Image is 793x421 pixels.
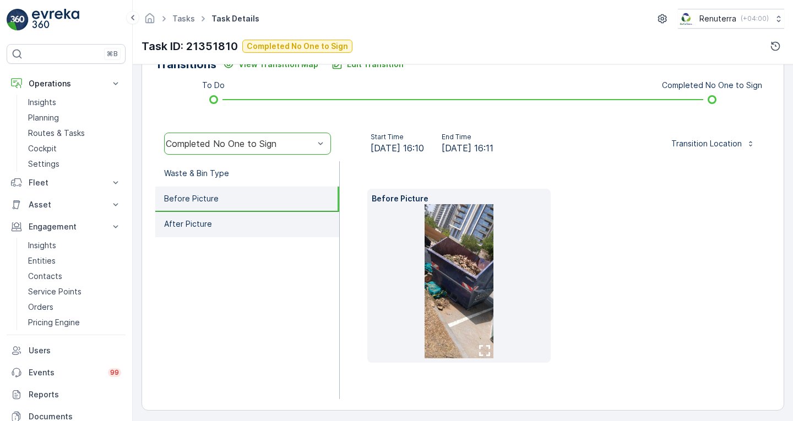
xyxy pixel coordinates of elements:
p: Completed No One to Sign [247,41,348,52]
p: Settings [28,158,59,170]
img: 99ddba591fd149ceaec81d5fed1d3d9f.jpg [425,204,494,358]
p: 99 [110,368,119,377]
p: Insights [28,240,56,251]
p: Orders [28,302,53,313]
a: Reports [7,384,126,406]
span: Task Details [209,13,262,24]
p: Entities [28,255,56,266]
a: Service Points [24,284,126,299]
button: Completed No One to Sign [242,40,352,53]
p: Cockpit [28,143,57,154]
a: Cockpit [24,141,126,156]
p: End Time [442,133,493,141]
p: Transition Location [671,138,742,149]
p: Before Picture [164,193,219,204]
button: Transition Location [665,135,762,152]
p: Contacts [28,271,62,282]
button: Fleet [7,172,126,194]
button: Edit Transition [325,56,410,73]
p: Engagement [29,221,104,232]
a: Insights [24,95,126,110]
a: Planning [24,110,126,125]
p: ( +04:00 ) [741,14,769,23]
p: Edit Transition [347,59,404,70]
p: Operations [29,78,104,89]
p: Planning [28,112,59,123]
p: Transitions [155,56,216,73]
a: Insights [24,238,126,253]
p: Routes & Tasks [28,128,85,139]
p: Insights [28,97,56,108]
p: ⌘B [107,50,118,58]
button: View Transition Map [216,56,325,73]
button: Engagement [7,216,126,238]
p: Reports [29,389,121,400]
span: [DATE] 16:10 [371,141,424,155]
p: Service Points [28,286,82,297]
a: Tasks [172,14,195,23]
a: Events99 [7,362,126,384]
p: Pricing Engine [28,317,80,328]
p: Start Time [371,133,424,141]
p: Before Picture [372,193,546,204]
p: Waste & Bin Type [164,168,229,179]
span: [DATE] 16:11 [442,141,493,155]
div: Completed No One to Sign [166,139,314,149]
a: Routes & Tasks [24,125,126,141]
p: Users [29,345,121,356]
p: Fleet [29,177,104,188]
a: Orders [24,299,126,315]
a: Pricing Engine [24,315,126,330]
img: Screenshot_2024-07-26_at_13.33.01.png [678,13,695,25]
p: View Transition Map [238,59,318,70]
p: Asset [29,199,104,210]
p: Completed No One to Sign [662,80,762,91]
a: Settings [24,156,126,172]
img: logo [7,9,29,31]
p: Task ID: 21351810 [142,38,238,54]
a: Contacts [24,269,126,284]
button: Renuterra(+04:00) [678,9,784,29]
button: Asset [7,194,126,216]
a: Entities [24,253,126,269]
button: Operations [7,73,126,95]
p: After Picture [164,218,212,229]
a: Homepage [144,17,156,26]
a: Users [7,340,126,362]
p: Renuterra [699,13,736,24]
img: logo_light-DOdMpM7g.png [32,9,79,31]
p: To Do [202,80,225,91]
p: Events [29,367,101,378]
